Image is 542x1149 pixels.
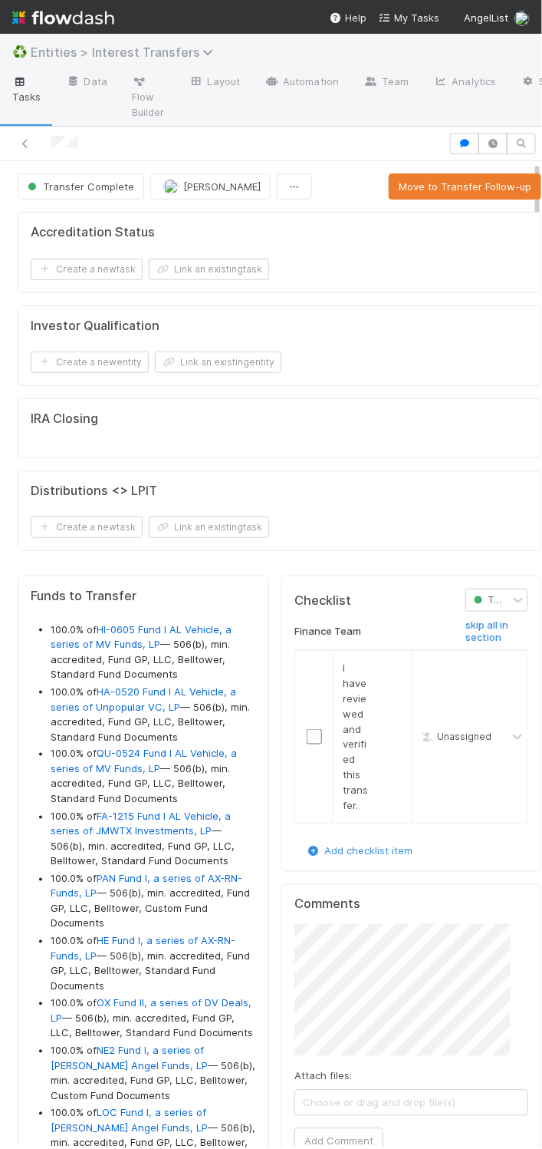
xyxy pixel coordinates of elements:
[31,589,256,604] h5: Funds to Transfer
[51,935,235,962] a: HE Fund I, a series of AX-RN-Funds, LP
[25,180,134,193] span: Transfer Complete
[31,259,143,280] button: Create a newtask
[51,685,256,745] li: 100.0% of — 506(b), min. accredited, Fund GP, LLC, Belltower, Standard Fund Documents
[12,45,28,58] span: ♻️
[295,1091,527,1115] span: Choose or drag and drop file(s)
[31,517,143,538] button: Create a newtask
[351,71,421,95] a: Team
[31,45,221,60] span: Entities > Interest Transfers
[465,619,528,649] a: skip all in section
[51,873,242,900] a: PAN Fund I, a series of AX-RN-Funds, LP
[294,1068,352,1084] label: Attach files:
[514,11,530,26] img: avatar_93b89fca-d03a-423a-b274-3dd03f0a621f.png
[31,411,98,427] h5: IRA Closing
[51,748,237,775] a: QU-0524 Fund I AL Vehicle, a series of MV Funds, LP
[51,1045,208,1072] a: NE2 Fund I, a series of [PERSON_NAME] Angel Funds, LP
[177,71,253,95] a: Layout
[183,180,261,193] span: [PERSON_NAME]
[379,12,439,24] span: My Tasks
[31,352,149,373] button: Create a newentity
[120,71,177,126] a: Flow Builder
[422,71,509,95] a: Analytics
[294,626,361,638] h6: Finance Team
[31,484,157,499] h5: Distributions <> LPIT
[419,731,491,742] span: Unassigned
[149,259,269,280] button: Link an existingtask
[31,319,159,334] h5: Investor Qualification
[51,811,231,838] a: FA-1215 Fund I AL Vehicle, a series of JMWTX Investments, LP
[379,10,439,25] a: My Tasks
[18,173,144,200] button: Transfer Complete
[31,225,155,240] h5: Accreditation Status
[163,179,179,194] img: avatar_93b89fca-d03a-423a-b274-3dd03f0a621f.png
[51,685,236,713] a: HA-0520 Fund I AL Vehicle, a series of Unpopular VC, LP
[51,623,232,651] a: HI-0605 Fund I AL Vehicle, a series of MV Funds, LP
[51,1107,208,1134] a: LOC Fund I, a series of [PERSON_NAME] Angel Funds, LP
[464,12,508,24] span: AngelList
[51,997,251,1025] a: OX Fund II, a series of DV Deals, LP
[132,74,165,120] span: Flow Builder
[51,872,256,932] li: 100.0% of — 506(b), min. accredited, Fund GP, LLC, Belltower, Custom Fund Documents
[294,593,351,609] h5: Checklist
[51,747,256,807] li: 100.0% of — 506(b), min. accredited, Fund GP, LLC, Belltower, Standard Fund Documents
[51,996,256,1042] li: 100.0% of — 506(b), min. accredited, Fund GP, LLC, Belltower, Standard Fund Documents
[252,71,351,95] a: Automation
[294,897,528,913] h5: Comments
[54,71,120,95] a: Data
[51,810,256,870] li: 100.0% of — 506(b), min. accredited, Fund GP, LLC, Belltower, Standard Fund Documents
[330,10,366,25] div: Help
[155,352,281,373] button: Link an existingentity
[306,845,412,857] a: Add checklist item
[389,173,541,200] button: Move to Transfer Follow-up
[51,934,256,994] li: 100.0% of — 506(b), min. accredited, Fund GP, LLC, Belltower, Standard Fund Documents
[150,173,271,200] button: [PERSON_NAME]
[149,517,269,538] button: Link an existingtask
[343,662,368,812] span: I have reviewed and verified this transfer.
[51,622,256,682] li: 100.0% of — 506(b), min. accredited, Fund GP, LLC, Belltower, Standard Fund Documents
[465,619,528,643] h6: skip all in section
[12,74,41,104] span: Tasks
[51,1044,256,1104] li: 100.0% of — 506(b), min. accredited, Fund GP, LLC, Belltower, Custom Fund Documents
[12,5,114,31] img: logo-inverted-e16ddd16eac7371096b0.svg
